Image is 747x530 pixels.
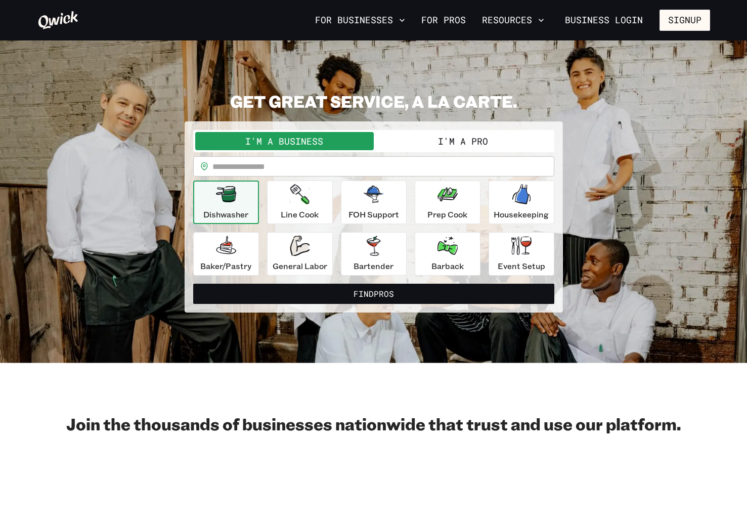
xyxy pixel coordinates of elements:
[427,208,467,220] p: Prep Cook
[494,208,549,220] p: Housekeeping
[195,132,374,150] button: I'm a Business
[193,232,259,276] button: Baker/Pastry
[354,260,393,272] p: Bartender
[489,181,554,224] button: Housekeeping
[203,208,248,220] p: Dishwasher
[37,414,710,434] h2: Join the thousands of businesses nationwide that trust and use our platform.
[193,181,259,224] button: Dishwasher
[341,181,407,224] button: FOH Support
[193,284,554,304] button: FindPros
[311,12,409,29] button: For Businesses
[417,12,470,29] a: For Pros
[267,181,333,224] button: Line Cook
[374,132,552,150] button: I'm a Pro
[660,10,710,31] button: Signup
[415,232,480,276] button: Barback
[431,260,464,272] p: Barback
[415,181,480,224] button: Prep Cook
[273,260,327,272] p: General Labor
[556,10,651,31] a: Business Login
[341,232,407,276] button: Bartender
[498,260,545,272] p: Event Setup
[489,232,554,276] button: Event Setup
[185,91,563,111] h2: GET GREAT SERVICE, A LA CARTE.
[267,232,333,276] button: General Labor
[478,12,548,29] button: Resources
[200,260,251,272] p: Baker/Pastry
[281,208,319,220] p: Line Cook
[348,208,399,220] p: FOH Support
